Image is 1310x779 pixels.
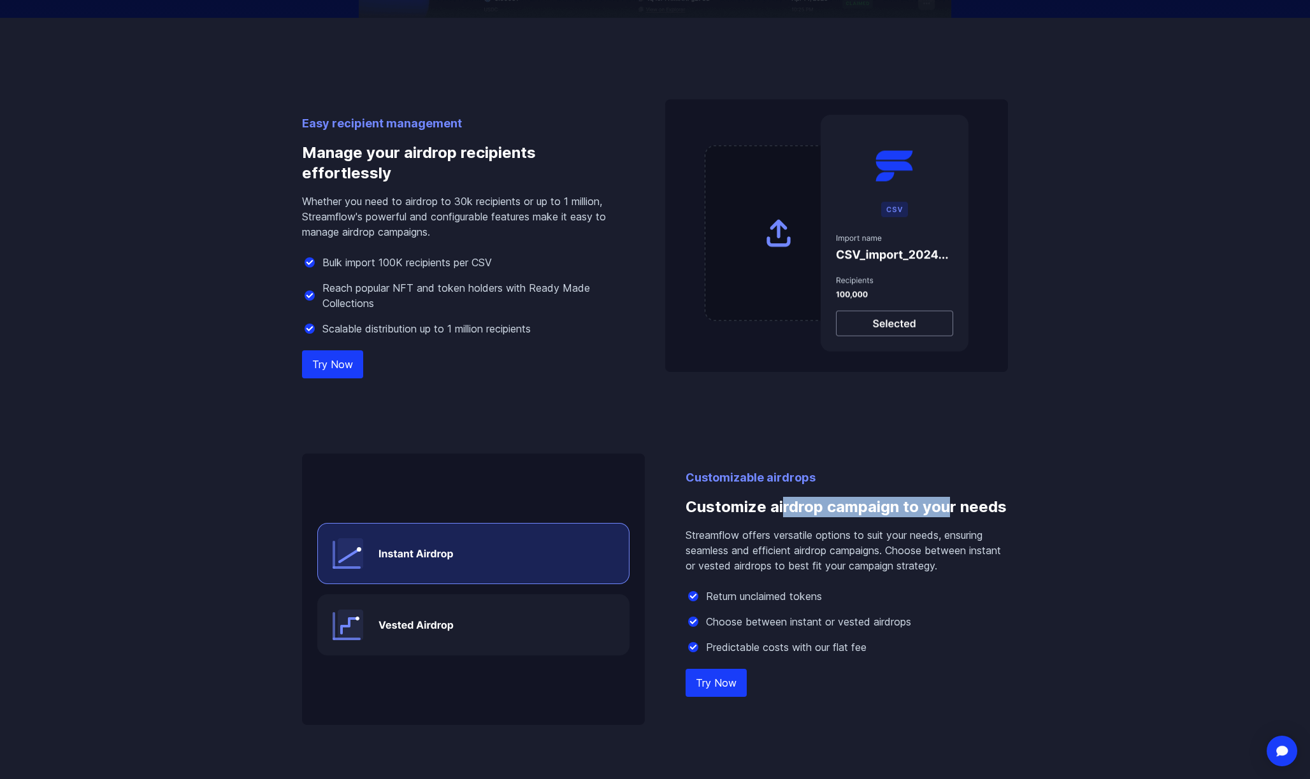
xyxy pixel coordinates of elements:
[686,469,1008,487] p: Customizable airdrops
[706,614,911,629] p: Choose between instant or vested airdrops
[686,669,747,697] a: Try Now
[1267,736,1297,766] div: Open Intercom Messenger
[686,527,1008,573] p: Streamflow offers versatile options to suit your needs, ensuring seamless and efficient airdrop c...
[706,589,822,604] p: Return unclaimed tokens
[322,321,531,336] p: Scalable distribution up to 1 million recipients
[686,487,1008,527] h3: Customize airdrop campaign to your needs
[322,255,492,270] p: Bulk import 100K recipients per CSV
[302,350,363,378] a: Try Now
[302,194,624,239] p: Whether you need to airdrop to 30k recipients or up to 1 million, Streamflow's powerful and confi...
[665,99,1008,372] img: Manage your airdrop recipients effortlessly
[302,115,624,132] p: Easy recipient management
[302,132,624,194] h3: Manage your airdrop recipients effortlessly
[302,454,645,725] img: Customize airdrop campaign to your needs
[322,280,624,311] p: Reach popular NFT and token holders with Ready Made Collections
[706,640,867,655] p: Predictable costs with our flat fee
